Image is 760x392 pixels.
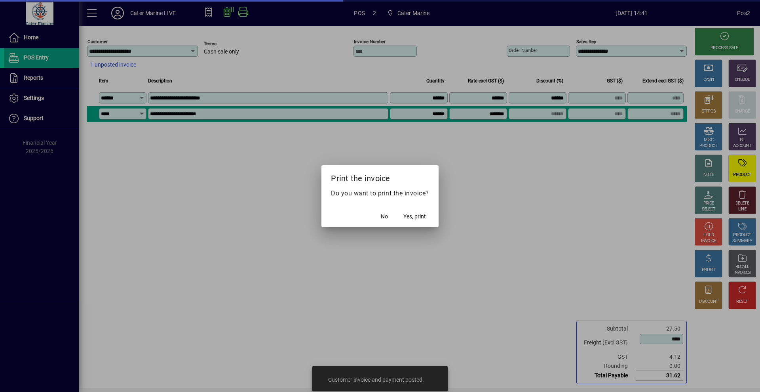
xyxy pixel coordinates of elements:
h2: Print the invoice [321,165,439,188]
span: No [381,212,388,221]
p: Do you want to print the invoice? [331,189,429,198]
button: No [372,210,397,224]
button: Yes, print [400,210,429,224]
span: Yes, print [403,212,426,221]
